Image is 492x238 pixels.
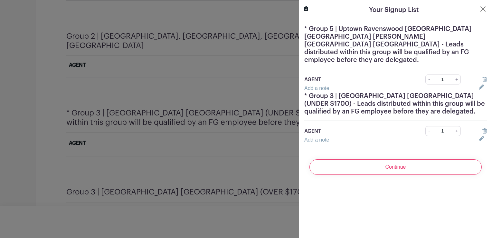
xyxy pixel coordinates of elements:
[304,76,408,84] p: AGENT
[304,127,408,135] p: AGENT
[304,137,329,143] a: Add a note
[425,126,432,136] a: -
[304,85,329,91] a: Add a note
[369,5,419,15] h5: Your Signup List
[453,74,461,84] a: +
[304,25,487,64] h5: * Group 5 | Uptown Ravenswood [GEOGRAPHIC_DATA] [GEOGRAPHIC_DATA] [PERSON_NAME][GEOGRAPHIC_DATA] ...
[425,74,432,84] a: -
[304,92,487,115] h5: * Group 3 | [GEOGRAPHIC_DATA] [GEOGRAPHIC_DATA] (UNDER $1700) - Leads distributed within this gro...
[309,159,482,175] input: Continue
[453,126,461,136] a: +
[479,5,487,13] button: Close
